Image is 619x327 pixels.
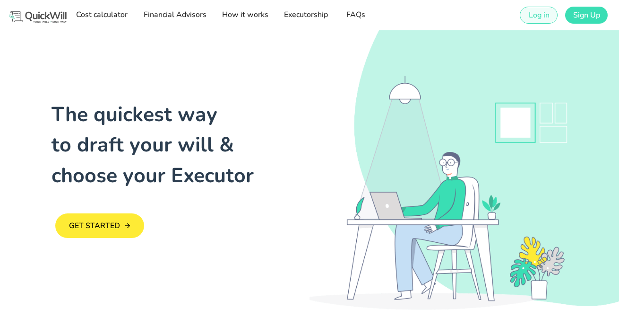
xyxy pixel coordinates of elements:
[68,221,120,231] span: GET STARTED
[143,9,206,20] span: Financial Advisors
[76,9,128,20] span: Cost calculator
[573,10,600,20] span: Sign Up
[284,9,328,20] span: Executorship
[140,6,209,25] a: Financial Advisors
[73,6,130,25] a: Cost calculator
[281,6,331,25] a: Executorship
[219,6,271,25] a: How it works
[528,10,549,20] span: Log in
[8,10,68,24] img: Logo
[343,9,368,20] span: FAQs
[309,30,619,310] div: Online will creation
[55,213,144,238] a: GET STARTED
[222,9,268,20] span: How it works
[565,7,608,24] a: Sign Up
[340,6,370,25] a: FAQs
[52,99,309,191] h1: The quickest way to draft your will & choose your Executor
[520,7,557,24] a: Log in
